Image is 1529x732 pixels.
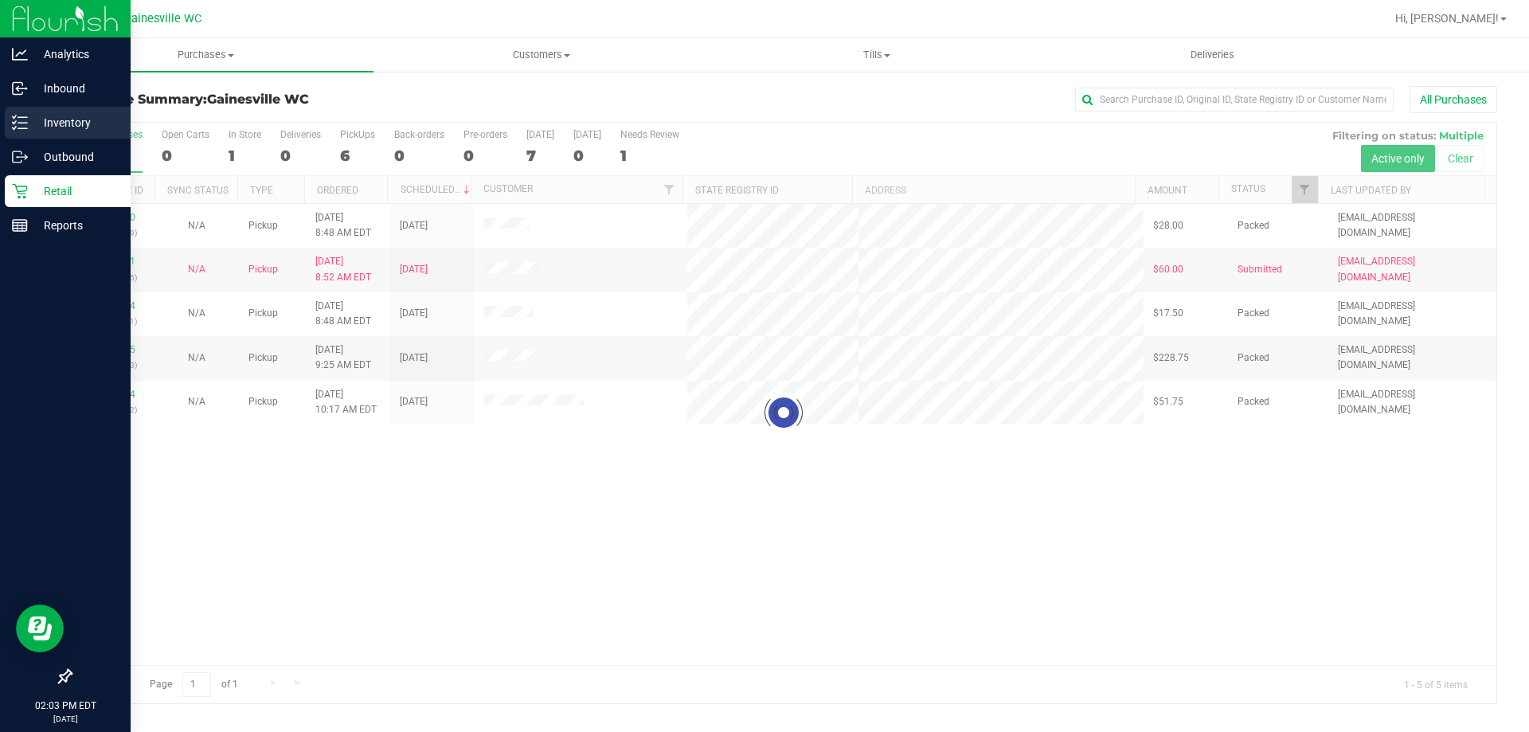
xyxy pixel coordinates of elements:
[7,713,123,725] p: [DATE]
[7,699,123,713] p: 02:03 PM EDT
[12,80,28,96] inline-svg: Inbound
[28,45,123,64] p: Analytics
[12,149,28,165] inline-svg: Outbound
[12,183,28,199] inline-svg: Retail
[1395,12,1499,25] span: Hi, [PERSON_NAME]!
[38,48,373,62] span: Purchases
[123,12,201,25] span: Gainesville WC
[38,38,373,72] a: Purchases
[1075,88,1394,112] input: Search Purchase ID, Original ID, State Registry ID or Customer Name...
[12,217,28,233] inline-svg: Reports
[28,147,123,166] p: Outbound
[374,48,708,62] span: Customers
[1169,48,1256,62] span: Deliveries
[70,92,546,107] h3: Purchase Summary:
[709,38,1044,72] a: Tills
[28,79,123,98] p: Inbound
[373,38,709,72] a: Customers
[28,182,123,201] p: Retail
[28,113,123,132] p: Inventory
[1045,38,1380,72] a: Deliveries
[16,605,64,652] iframe: Resource center
[12,46,28,62] inline-svg: Analytics
[28,216,123,235] p: Reports
[710,48,1043,62] span: Tills
[12,115,28,131] inline-svg: Inventory
[1410,86,1497,113] button: All Purchases
[207,92,309,107] span: Gainesville WC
